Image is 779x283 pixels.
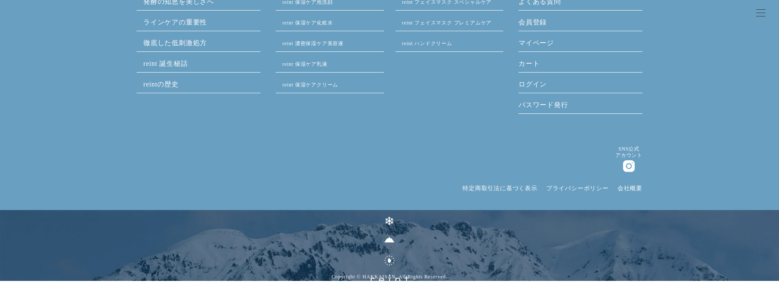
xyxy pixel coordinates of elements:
a: カート [518,59,642,72]
a: reint 誕生秘話 [143,60,188,67]
a: reint 濃密保湿ケア美容液 [282,40,344,46]
dt: SNS公式 アカウント [615,146,642,158]
img: ロゴ [371,217,408,283]
a: reint フェイスマスク プレミアムケア [402,20,492,26]
img: インスタグラム [623,160,635,172]
small: Copyright © HAKKAISAN. All Rights Reserved. [31,272,748,281]
a: reint 保湿ケア乳液 [282,61,328,67]
a: マイページ [518,38,642,51]
a: 特定商取引法に基づく表示 [462,185,537,191]
a: ログイン [518,79,642,93]
a: reintの歴史 [143,81,179,88]
a: 徹底した低刺激処方 [143,39,207,46]
a: プライバシーポリシー [546,185,609,191]
a: パスワード発行 [518,100,642,113]
a: reint 保湿ケアクリーム [282,82,338,88]
a: 会員登録 [518,17,642,31]
a: reint ハンドクリーム [402,40,452,46]
a: 会社概要 [618,185,642,191]
a: reint 保湿ケア化粧水 [282,20,333,26]
a: ラインケアの重要性 [143,19,207,26]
